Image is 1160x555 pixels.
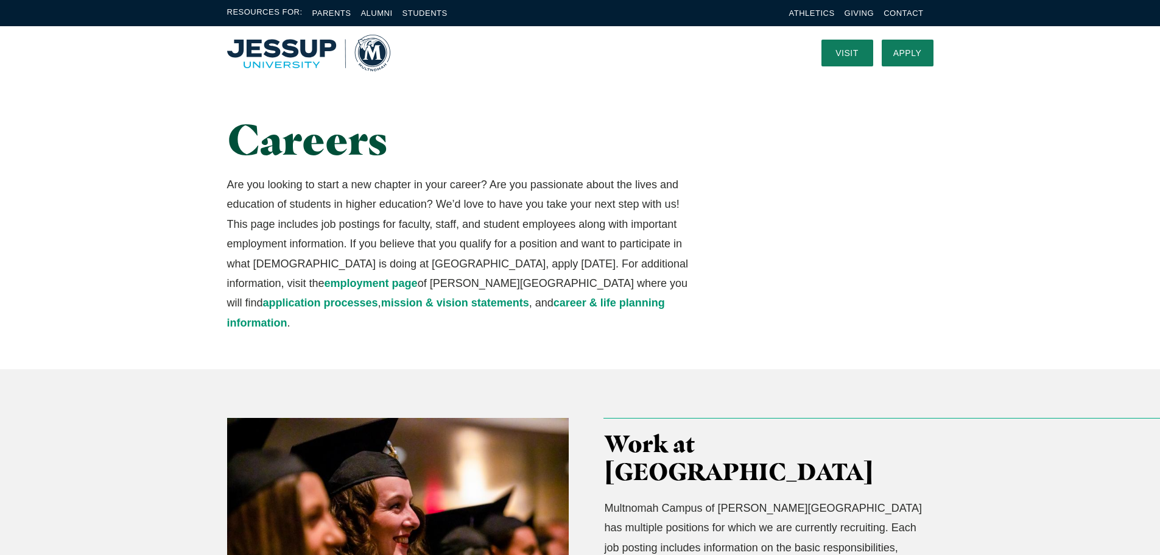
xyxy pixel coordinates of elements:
img: Multnomah University Logo [227,35,390,71]
h1: Careers [227,116,691,163]
a: employment page [325,277,418,289]
h3: Work at [GEOGRAPHIC_DATA] [605,430,933,486]
a: mission & vision statements [381,297,529,309]
a: Home [227,35,390,71]
a: Alumni [360,9,392,18]
a: Giving [845,9,874,18]
a: Parents [312,9,351,18]
a: Students [402,9,448,18]
a: Contact [884,9,923,18]
p: Are you looking to start a new chapter in your career? Are you passionate about the lives and edu... [227,175,691,333]
a: Athletics [789,9,835,18]
a: Apply [882,40,933,66]
span: Resources For: [227,6,303,20]
a: application processes [263,297,378,309]
a: Visit [821,40,873,66]
a: career & life planning information [227,297,665,328]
